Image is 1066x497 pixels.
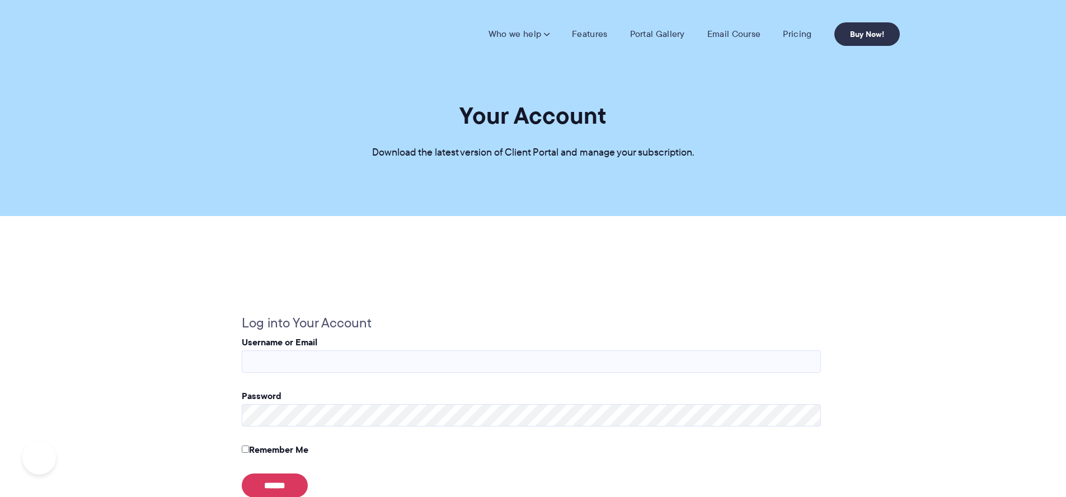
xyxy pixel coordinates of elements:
[783,29,811,40] a: Pricing
[372,144,694,161] p: Download the latest version of Client Portal and manage your subscription.
[572,29,607,40] a: Features
[834,22,900,46] a: Buy Now!
[707,29,761,40] a: Email Course
[242,335,317,349] label: Username or Email
[22,441,56,475] iframe: Toggle Customer Support
[242,446,249,453] input: Remember Me
[242,389,281,402] label: Password
[630,29,685,40] a: Portal Gallery
[459,101,607,130] h1: Your Account
[489,29,550,40] a: Who we help
[242,443,308,456] label: Remember Me
[242,311,372,335] legend: Log into Your Account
